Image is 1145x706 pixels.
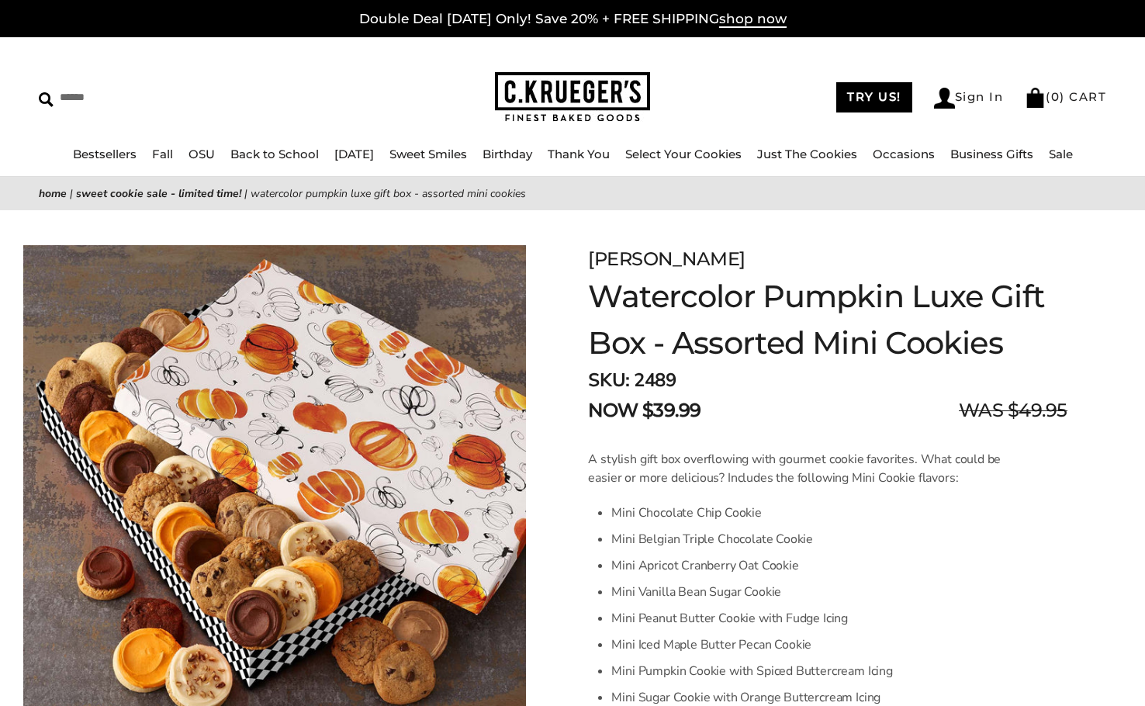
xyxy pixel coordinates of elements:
li: Mini Vanilla Bean Sugar Cookie [611,579,1012,605]
a: Occasions [873,147,935,161]
li: Mini Peanut Butter Cookie with Fudge Icing [611,605,1012,632]
img: Search [39,92,54,107]
img: Bag [1025,88,1046,108]
a: Sign In [934,88,1004,109]
a: Home [39,186,67,201]
strong: SKU: [588,368,629,393]
a: Sale [1049,147,1073,161]
li: Mini Pumpkin Cookie with Spiced Buttercream Icing [611,658,1012,684]
a: Just The Cookies [757,147,857,161]
a: Sweet Cookie Sale - Limited Time! [76,186,241,201]
a: Sweet Smiles [389,147,467,161]
a: Bestsellers [73,147,137,161]
a: Thank You [548,147,610,161]
a: Birthday [483,147,532,161]
div: [PERSON_NAME] [588,245,1067,273]
a: OSU [189,147,215,161]
a: Fall [152,147,173,161]
li: Mini Apricot Cranberry Oat Cookie [611,552,1012,579]
a: (0) CART [1025,89,1106,104]
li: Mini Belgian Triple Chocolate Cookie [611,526,1012,552]
a: Double Deal [DATE] Only! Save 20% + FREE SHIPPINGshop now [359,11,787,28]
a: TRY US! [836,82,912,112]
span: Watercolor Pumpkin Luxe Gift Box - Assorted Mini Cookies [251,186,526,201]
a: Business Gifts [950,147,1033,161]
span: WAS $49.95 [959,396,1067,424]
h1: Watercolor Pumpkin Luxe Gift Box - Assorted Mini Cookies [588,273,1067,366]
span: 0 [1051,89,1060,104]
a: Back to School [230,147,319,161]
li: Mini Iced Maple Butter Pecan Cookie [611,632,1012,658]
span: shop now [719,11,787,28]
input: Search [39,85,291,109]
a: Select Your Cookies [625,147,742,161]
img: C.KRUEGER'S [495,72,650,123]
img: Account [934,88,955,109]
span: 2489 [634,368,676,393]
li: Mini Chocolate Chip Cookie [611,500,1012,526]
span: | [244,186,247,201]
nav: breadcrumbs [39,185,1106,202]
span: | [70,186,73,201]
span: NOW $39.99 [588,396,700,424]
p: A stylish gift box overflowing with gourmet cookie favorites. What could be easier or more delici... [588,450,1012,487]
a: [DATE] [334,147,374,161]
